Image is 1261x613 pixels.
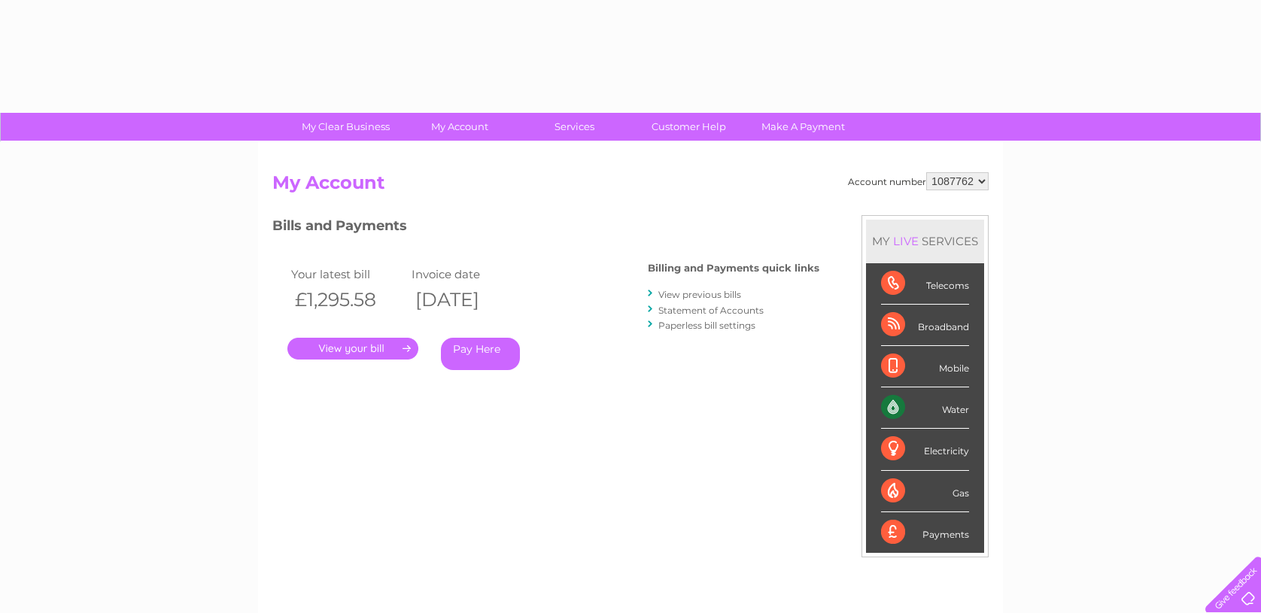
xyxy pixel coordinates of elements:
a: Make A Payment [741,113,865,141]
div: Broadband [881,305,969,346]
a: View previous bills [658,289,741,300]
div: Account number [848,172,989,190]
div: Water [881,387,969,429]
a: Pay Here [441,338,520,370]
a: . [287,338,418,360]
a: My Account [398,113,522,141]
h4: Billing and Payments quick links [648,262,819,274]
div: Electricity [881,429,969,470]
a: Statement of Accounts [658,305,764,316]
div: Payments [881,512,969,553]
a: Customer Help [627,113,751,141]
div: MY SERVICES [866,220,984,262]
a: My Clear Business [284,113,408,141]
th: £1,295.58 [287,284,408,315]
div: LIVE [890,234,922,248]
div: Telecoms [881,263,969,305]
th: [DATE] [408,284,528,315]
h3: Bills and Payments [272,215,819,241]
td: Invoice date [408,264,528,284]
td: Your latest bill [287,264,408,284]
a: Paperless bill settings [658,320,755,331]
h2: My Account [272,172,989,201]
a: Services [512,113,637,141]
div: Gas [881,471,969,512]
div: Mobile [881,346,969,387]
